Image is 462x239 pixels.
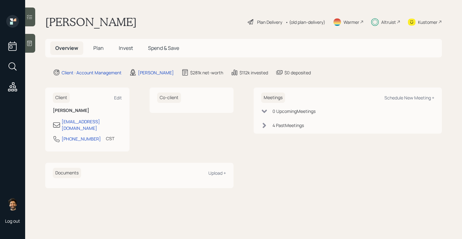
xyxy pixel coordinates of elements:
span: Spend & Save [148,45,179,51]
div: Log out [5,218,20,224]
div: Altruist [381,19,396,25]
div: Kustomer [418,19,437,25]
div: Warmer [344,19,359,25]
div: Schedule New Meeting + [384,95,434,101]
div: 0 Upcoming Meeting s [272,108,316,114]
div: $0 deposited [284,69,311,76]
div: Client · Account Management [62,69,122,76]
div: Plan Delivery [257,19,282,25]
div: $112k invested [239,69,268,76]
div: [PERSON_NAME] [138,69,174,76]
h6: Client [53,93,70,103]
div: [EMAIL_ADDRESS][DOMAIN_NAME] [62,118,122,131]
h1: [PERSON_NAME] [45,15,137,29]
span: Plan [93,45,104,51]
div: [PHONE_NUMBER] [62,135,101,142]
h6: Documents [53,168,81,178]
div: CST [106,135,114,142]
img: eric-schwartz-headshot.png [6,198,19,210]
span: Overview [55,45,78,51]
h6: Co-client [157,93,181,103]
h6: Meetings [261,93,285,103]
div: Edit [114,95,122,101]
span: Invest [119,45,133,51]
h6: [PERSON_NAME] [53,108,122,113]
div: • (old plan-delivery) [285,19,325,25]
div: Upload + [208,170,226,176]
div: $281k net-worth [190,69,223,76]
div: 4 Past Meeting s [272,122,304,129]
